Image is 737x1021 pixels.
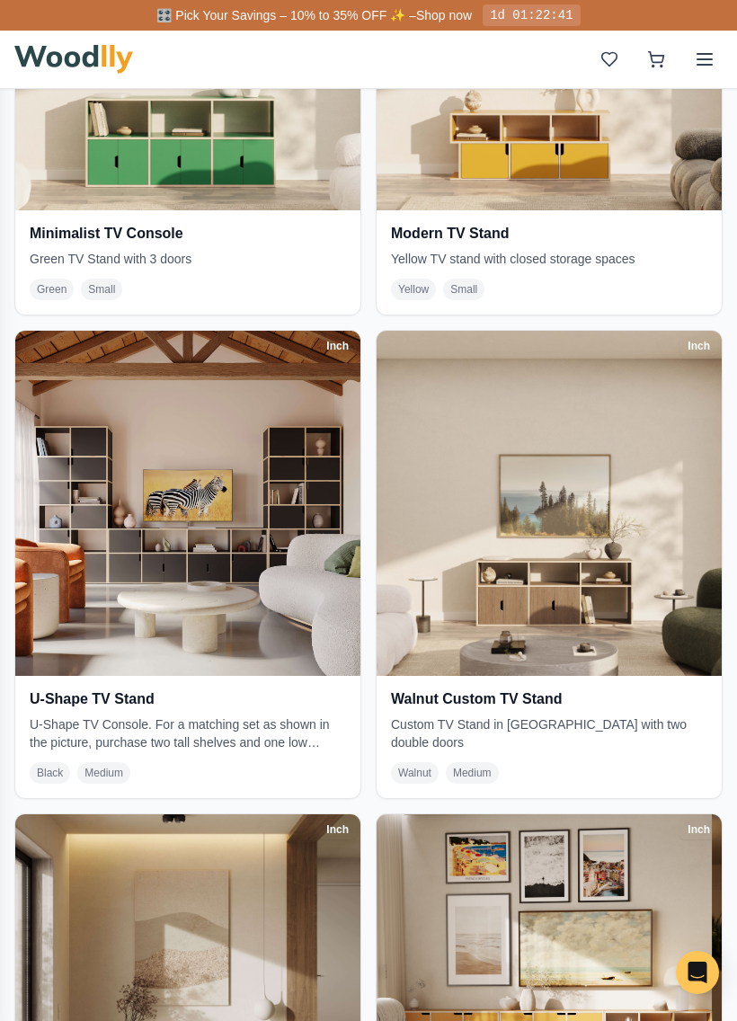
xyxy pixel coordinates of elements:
p: Green TV Stand with 3 doors [30,250,346,268]
span: Medium [77,762,130,784]
div: Inch [679,820,718,839]
span: Small [81,279,122,300]
div: Inch [679,336,718,356]
span: Walnut [391,762,439,784]
img: Woodlly [14,45,133,74]
span: Black [30,762,70,784]
span: 🎛️ Pick Your Savings – 10% to 35% OFF ✨ – [156,8,415,22]
h3: Modern TV Stand [391,225,707,243]
span: Yellow [391,279,436,300]
h3: Minimalist TV Console [30,225,346,243]
div: 1d 01:22:41 [483,4,580,26]
span: Medium [446,762,499,784]
div: Open Intercom Messenger [676,951,719,994]
p: U-Shape TV Console. For a matching set as shown in the picture, purchase two tall shelves and one... [30,715,346,751]
a: Shop now [416,8,472,22]
div: Inch [318,820,357,839]
h3: Walnut Custom TV Stand [391,690,707,708]
p: Yellow TV stand with closed storage spaces [391,250,707,268]
div: Inch [318,336,357,356]
p: Custom TV Stand in [GEOGRAPHIC_DATA] with two double doors [391,715,707,751]
span: Green [30,279,74,300]
span: Small [443,279,484,300]
h3: U-Shape TV Stand [30,690,346,708]
img: Walnut Custom TV Stand [377,331,722,676]
img: U-Shape TV Stand [15,331,360,676]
